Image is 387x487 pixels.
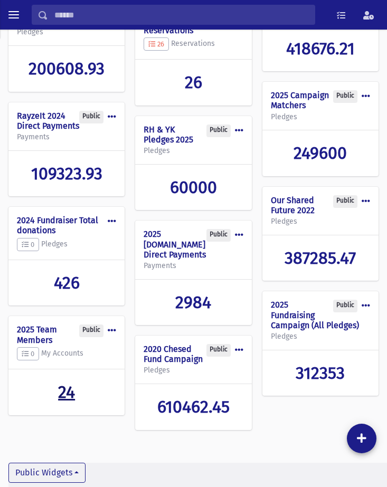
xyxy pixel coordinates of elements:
div: Public [206,344,231,357]
h5: Reservations [144,37,243,51]
span: 249600 [294,143,347,163]
div: Public [79,111,103,123]
button: 0 [17,347,39,361]
div: Public [79,324,103,337]
span: 610462.45 [157,397,230,417]
a: 249600 [271,143,370,163]
h5: Payments [17,133,116,142]
h5: Payments [144,262,243,271]
span: 24 [58,382,75,402]
h4: 2025 Team Members [17,324,116,345]
span: 26 [148,40,164,48]
div: Public [333,195,357,208]
a: 200608.93 [17,59,116,79]
button: 26 [144,37,169,51]
h5: Pledges [144,147,243,156]
h4: 2025 Fundraising Campaign (All Pledges) [271,300,370,330]
h5: Pledges [144,366,243,375]
h5: Pledges [271,113,370,122]
a: 312353 [271,363,370,383]
div: Public [333,300,357,312]
span: 426 [54,273,80,293]
span: 109323.93 [31,164,102,184]
span: 312353 [296,363,345,383]
a: 26 [144,72,243,92]
a: 60000 [144,177,243,197]
h4: 2025 [DOMAIN_NAME] Direct Payments [144,229,243,260]
a: 24 [17,382,116,402]
button: 0 [17,238,39,252]
span: 2984 [175,292,211,312]
a: 418676.21 [271,39,370,59]
h4: 2020 Chesed Fund Campaign [144,344,243,364]
h5: Pledges [17,238,116,252]
h4: RayzeIt 2024 Direct Payments [17,111,116,131]
h5: My Accounts [17,347,116,361]
span: 387285.47 [285,248,356,268]
div: Public [206,125,231,137]
span: 418676.21 [286,39,355,59]
a: 109323.93 [17,164,116,184]
h5: Pledges [17,28,116,37]
span: 0 [22,350,34,358]
h5: Pledges [271,217,370,226]
button: Public Widgets [8,463,86,483]
a: 387285.47 [271,248,370,268]
input: Search [48,5,315,25]
a: 426 [17,273,116,293]
h4: RH & YK Pledges 2025 [144,125,243,145]
div: Public [333,90,357,103]
a: 610462.45 [144,397,243,417]
a: 2984 [144,292,243,312]
h4: 2025 Campaign Matchers [271,90,370,110]
span: 0 [22,241,34,249]
span: 26 [185,72,202,92]
h4: 2024 Fundraiser Total donations [17,215,116,235]
span: 60000 [170,177,217,197]
h4: Our Shared Future 2022 [271,195,370,215]
span: 200608.93 [29,59,105,79]
h5: Pledges [271,332,370,341]
button: toggle menu [4,5,23,24]
div: Public [206,229,231,242]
